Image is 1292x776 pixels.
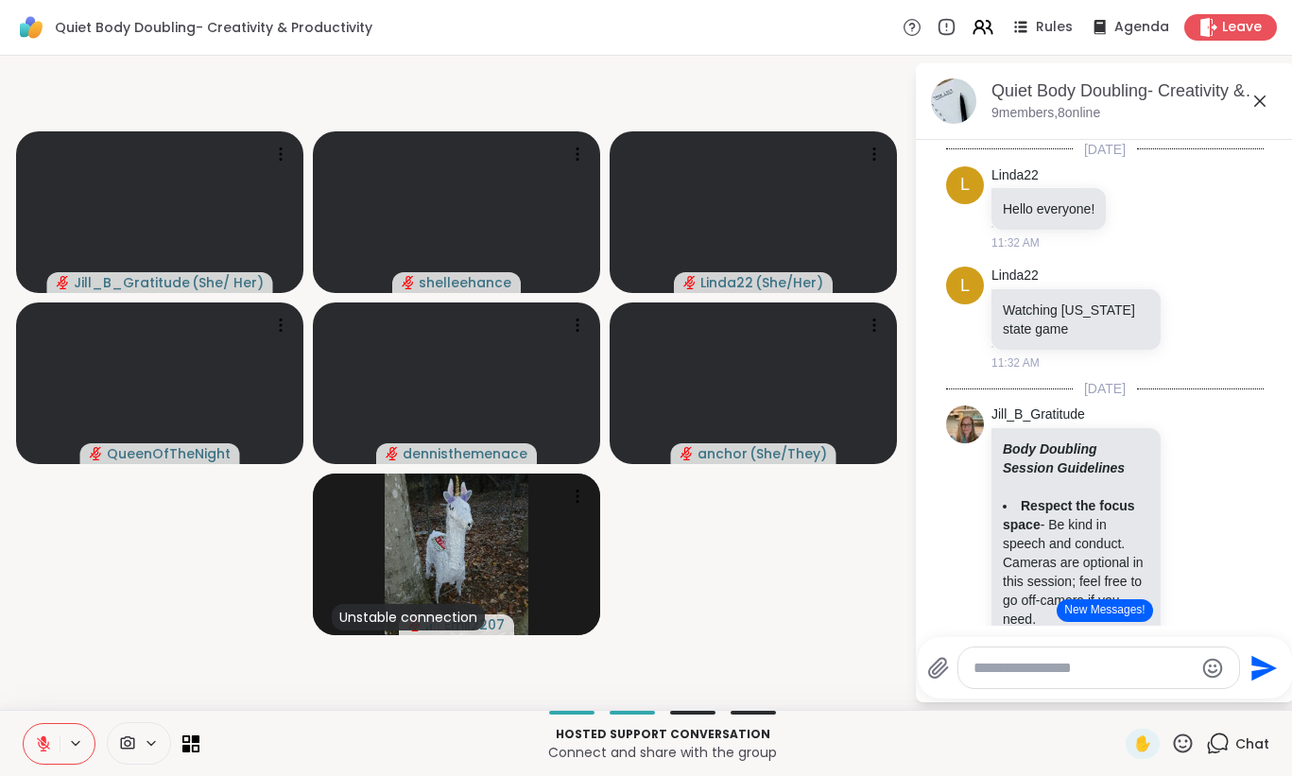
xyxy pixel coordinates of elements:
span: ✋ [1133,733,1152,755]
span: [DATE] [1073,140,1137,159]
span: anchor [698,444,748,463]
button: Emoji picker [1201,657,1224,680]
span: ( She/ Her ) [192,273,264,292]
p: 9 members, 8 online [991,104,1100,123]
button: Send [1240,647,1283,689]
span: Linda22 [700,273,753,292]
span: audio-muted [683,276,697,289]
button: New Messages! [1057,599,1152,622]
img: Quiet Body Doubling- Creativity & Productivity, Oct 11 [931,78,976,124]
div: Quiet Body Doubling- Creativity & Productivity, [DATE] [991,79,1279,103]
span: L [960,273,970,299]
span: audio-muted [402,276,415,289]
span: Jill_B_Gratitude [74,273,190,292]
span: Chat [1235,734,1269,753]
strong: Body Doubling Session Guidelines [1003,441,1125,475]
strong: Respect the focus space [1003,498,1135,532]
a: Jill_B_Gratitude [991,405,1085,424]
p: Watching [US_STATE] state game [1003,301,1149,338]
span: [DATE] [1073,379,1137,398]
span: 11:32 AM [991,234,1040,251]
span: audio-muted [386,447,399,460]
img: https://sharewell-space-live.sfo3.digitaloceanspaces.com/user-generated/2564abe4-c444-4046-864b-7... [946,405,984,443]
span: audio-muted [57,276,70,289]
p: Hosted support conversation [211,726,1114,743]
span: QueenOfTheNight [107,444,231,463]
a: Linda22 [991,267,1039,285]
span: Leave [1222,18,1262,37]
img: Emil2207 [385,474,528,635]
p: Hello everyone! [1003,199,1094,218]
span: audio-muted [680,447,694,460]
span: Quiet Body Doubling- Creativity & Productivity [55,18,372,37]
img: ShareWell Logomark [15,11,47,43]
span: ( She/They ) [749,444,827,463]
div: Unstable connection [332,604,485,630]
span: Rules [1036,18,1073,37]
span: L [960,172,970,198]
li: - Be kind in speech and conduct. Cameras are optional in this session; feel free to go off-camera... [1003,496,1149,629]
span: Agenda [1114,18,1169,37]
span: shelleehance [419,273,511,292]
p: Connect and share with the group [211,743,1114,762]
textarea: Type your message [973,659,1194,678]
span: ( She/Her ) [755,273,823,292]
span: dennisthemenace [403,444,527,463]
a: Linda22 [991,166,1039,185]
span: 11:32 AM [991,354,1040,371]
span: audio-muted [90,447,103,460]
